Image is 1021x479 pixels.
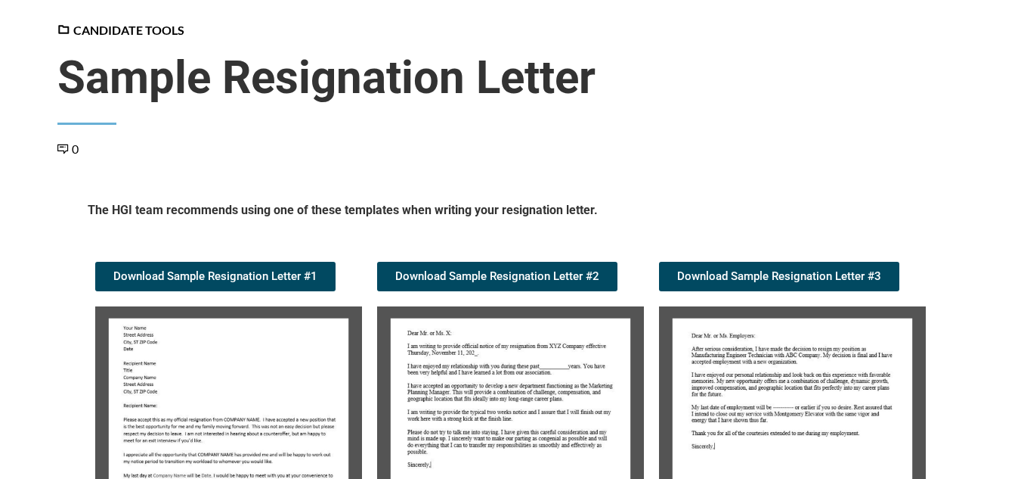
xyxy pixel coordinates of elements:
span: Download Sample Resignation Letter #3 [677,271,881,282]
a: Download Sample Resignation Letter #1 [95,262,336,291]
h5: The HGI team recommends using one of these templates when writing your resignation letter. [88,202,934,224]
a: Download Sample Resignation Letter #3 [659,262,899,291]
span: Download Sample Resignation Letter #2 [395,271,599,282]
a: 0 [57,142,79,156]
a: Candidate Tools [57,23,184,37]
a: Download Sample Resignation Letter #2 [377,262,617,291]
span: Download Sample Resignation Letter #1 [113,271,317,282]
span: Sample Resignation Letter [57,51,964,105]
